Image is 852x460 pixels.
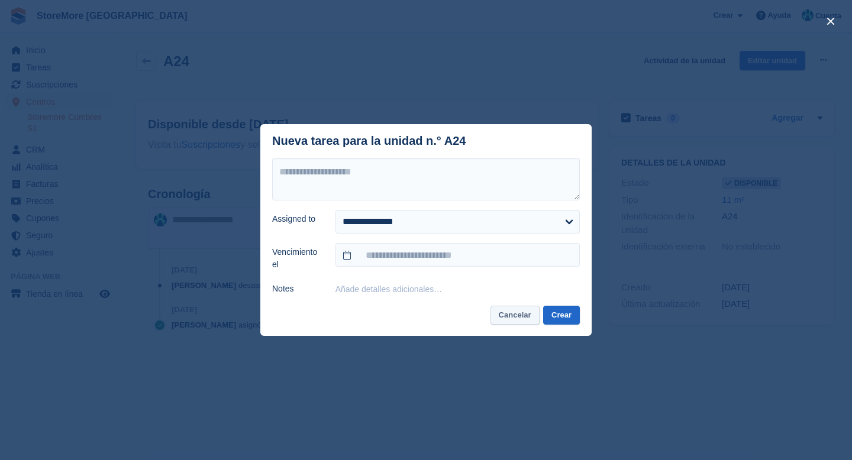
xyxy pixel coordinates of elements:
div: Nueva tarea para la unidad n.° A24 [272,134,466,148]
button: close [821,12,840,31]
label: Notes [272,283,321,295]
button: Añade detalles adicionales… [335,284,443,294]
button: Crear [543,306,580,325]
button: Cancelar [490,306,540,325]
label: Vencimiento el [272,246,321,271]
label: Assigned to [272,213,321,225]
